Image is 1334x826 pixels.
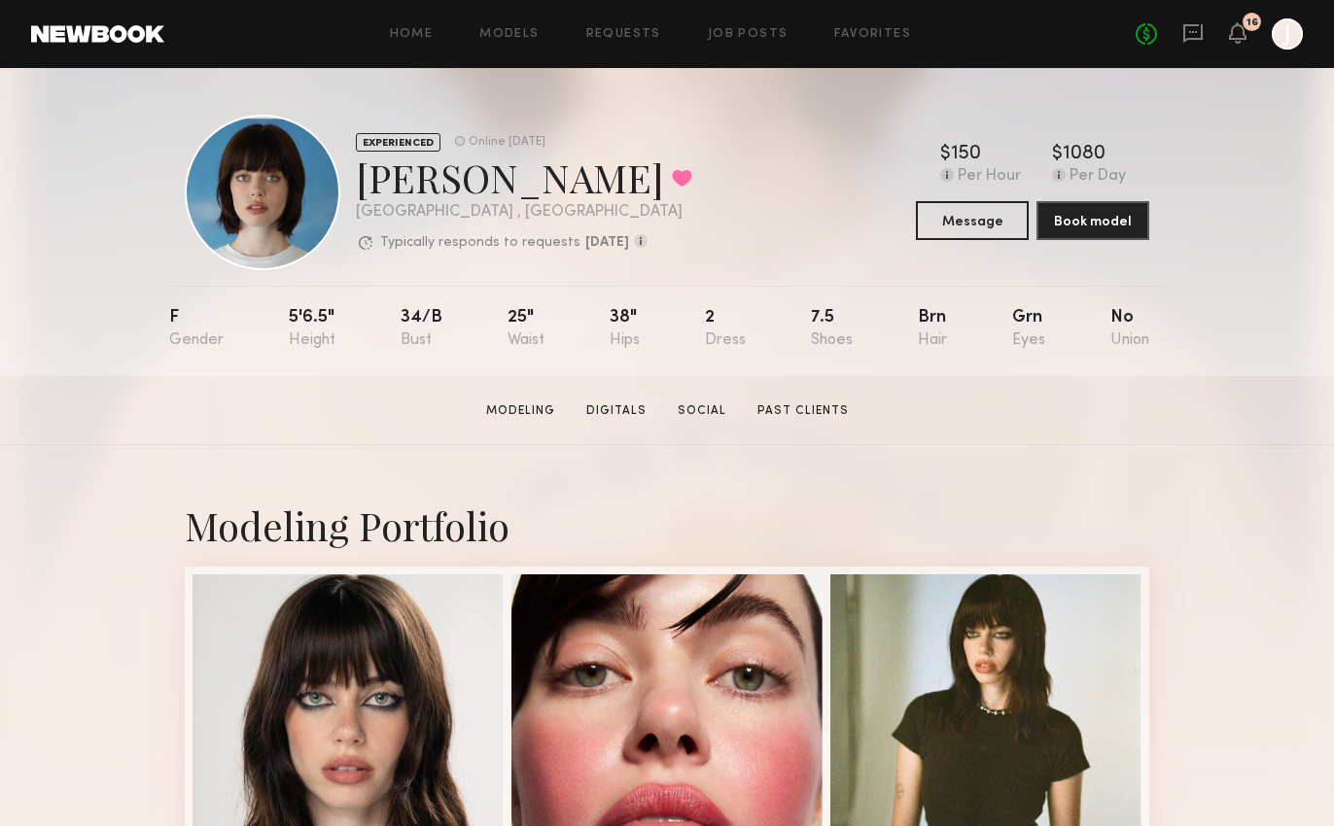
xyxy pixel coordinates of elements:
div: [GEOGRAPHIC_DATA] , [GEOGRAPHIC_DATA] [356,204,692,221]
a: Requests [586,28,661,41]
div: $ [940,145,951,164]
div: EXPERIENCED [356,133,440,152]
a: Modeling [478,402,563,420]
div: [PERSON_NAME] [356,152,692,203]
div: Online [DATE] [469,136,545,149]
div: 25" [508,309,544,349]
div: 1080 [1063,145,1106,164]
div: $ [1052,145,1063,164]
div: 38" [610,309,640,349]
div: Modeling Portfolio [185,499,1149,551]
div: 150 [951,145,981,164]
a: Social [670,402,734,420]
a: Past Clients [750,402,857,420]
a: Models [479,28,539,41]
a: Home [390,28,434,41]
b: [DATE] [585,236,629,250]
a: Favorites [834,28,911,41]
div: 7.5 [811,309,853,349]
div: 34/b [401,309,442,349]
a: J [1272,18,1303,50]
div: Grn [1012,309,1045,349]
a: Digitals [579,402,654,420]
div: Brn [918,309,947,349]
button: Message [916,201,1029,240]
button: Book model [1036,201,1149,240]
div: No [1110,309,1149,349]
p: Typically responds to requests [380,236,580,250]
div: 5'6.5" [289,309,335,349]
div: 2 [705,309,746,349]
div: 16 [1246,17,1258,28]
div: Per Hour [958,168,1021,186]
div: F [169,309,224,349]
div: Per Day [1070,168,1126,186]
a: Job Posts [708,28,789,41]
